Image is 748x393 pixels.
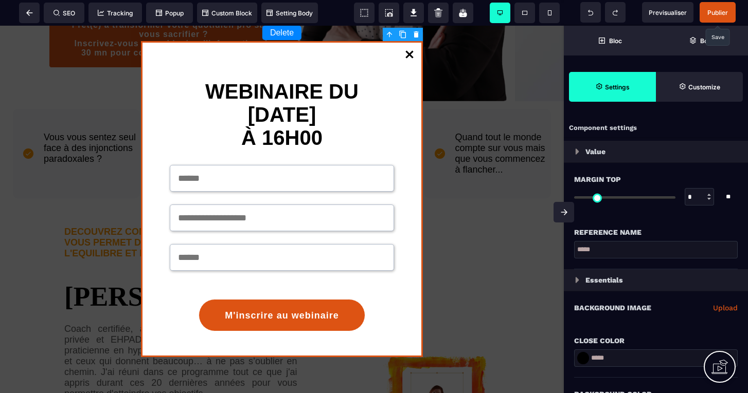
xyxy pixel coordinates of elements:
span: SEO [54,9,75,17]
strong: Body [700,37,715,45]
span: Open Layer Manager [656,26,748,55]
span: Custom Block [202,9,252,17]
span: Popup [156,9,184,17]
span: Setting Body [266,9,313,17]
div: Reference name [574,226,738,238]
img: loading [575,277,579,283]
p: Value [585,145,605,158]
span: Open Style Manager [656,72,743,102]
button: M'inscrire au webinaire [199,273,365,306]
b: WEBINAIRE DU [DATE] À 16H00 [205,54,359,123]
a: Close [399,18,420,41]
span: Previsualiser [649,9,687,16]
strong: Bloc [609,37,622,45]
span: View components [354,3,375,23]
img: loading [575,148,579,155]
p: Essentials [585,274,623,286]
span: Settings [569,72,656,102]
div: Component settings [564,118,748,138]
span: Margin Top [574,173,621,185]
span: Publier [707,9,728,16]
strong: Settings [605,83,630,91]
p: Background Image [574,302,651,314]
div: Close Color [574,334,738,347]
span: Tracking [98,9,133,17]
span: Screenshot [379,3,399,23]
a: Upload [713,302,738,314]
span: Preview [642,2,693,23]
strong: Customize [688,83,720,91]
span: Open Blocks [564,26,656,55]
